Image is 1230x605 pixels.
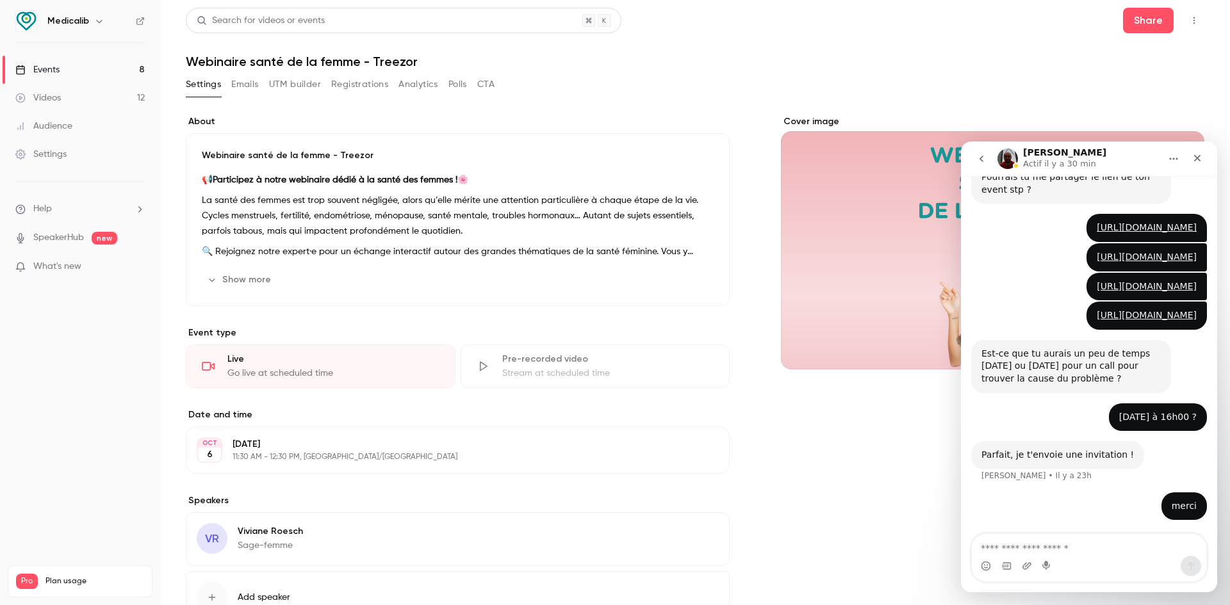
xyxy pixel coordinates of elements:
[186,512,730,566] div: VRViviane RoeschSage-femme
[461,344,730,388] div: Pre-recorded videoStream at scheduled time
[15,92,61,104] div: Videos
[15,120,72,133] div: Audience
[502,367,714,380] div: Stream at scheduled time
[231,74,258,95] button: Emails
[477,74,495,95] button: CTA
[186,74,221,95] button: Settings
[33,202,52,216] span: Help
[16,11,37,31] img: Medicalib
[331,74,388,95] button: Registrations
[448,74,467,95] button: Polls
[33,231,84,245] a: SpeakerHub
[45,576,144,586] span: Plan usage
[238,539,303,552] p: Sage-femme
[186,494,730,507] label: Speakers
[202,270,279,290] button: Show more
[205,530,219,547] span: VR
[186,115,730,128] label: About
[227,367,439,380] div: Go live at scheduled time
[33,260,81,273] span: What's new
[186,408,730,421] label: Date and time
[202,172,714,188] p: 📢 🌸
[16,574,38,589] span: Pro
[186,344,455,388] div: LiveGo live at scheduled time
[15,148,67,161] div: Settings
[197,14,325,28] div: Search for videos or events
[15,202,145,216] li: help-dropdown-opener
[781,115,1204,369] section: Cover image
[502,353,714,366] div: Pre-recorded video
[227,353,439,366] div: Live
[92,232,117,245] span: new
[238,525,303,538] p: Viviane Roesch
[1123,8,1174,33] button: Share
[186,327,730,339] p: Event type
[198,439,221,448] div: OCT
[213,175,457,184] strong: Participez à notre webinaire dédié à la santé des femmes !
[47,15,89,28] h6: Medicalib
[233,452,662,462] p: 11:30 AM - 12:30 PM, [GEOGRAPHIC_DATA]/[GEOGRAPHIC_DATA]
[202,193,714,239] p: La santé des femmes est trop souvent négligée, alors qu’elle mérite une attention particulière à ...
[233,438,662,451] p: [DATE]
[202,149,714,162] p: Webinaire santé de la femme - Treezor
[186,54,1204,69] h1: Webinaire santé de la femme - Treezor
[238,591,290,604] span: Add speaker
[15,63,60,76] div: Events
[961,141,1217,592] iframe: Intercom live chat
[269,74,321,95] button: UTM builder
[202,244,714,259] p: 🔍 Rejoignez notre expert·e pour un échange interactif autour des grandes thématiques de la santé ...
[781,115,1204,128] label: Cover image
[207,448,213,461] p: 6
[398,74,438,95] button: Analytics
